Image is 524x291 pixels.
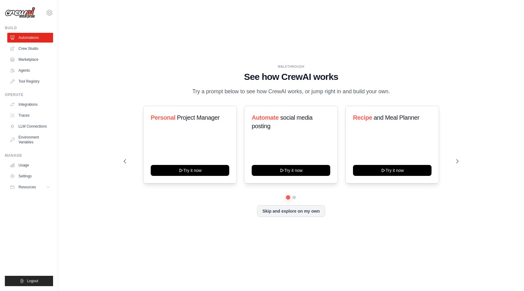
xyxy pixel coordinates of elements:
[374,114,419,121] span: and Meal Planner
[252,114,279,121] span: Automate
[189,87,393,96] p: Try a prompt below to see how CrewAI works, or jump right in and build your own.
[18,185,36,190] span: Resources
[7,160,53,170] a: Usage
[7,55,53,64] a: Marketplace
[7,132,53,147] a: Environment Variables
[7,100,53,109] a: Integrations
[353,165,432,176] button: Try it now
[5,92,53,97] div: Operate
[7,122,53,131] a: LLM Connections
[7,171,53,181] a: Settings
[7,77,53,86] a: Tool Registry
[27,279,38,283] span: Logout
[252,165,330,176] button: Try it now
[7,66,53,75] a: Agents
[124,71,458,82] h1: See how CrewAI works
[5,153,53,158] div: Manage
[353,114,372,121] span: Recipe
[177,114,220,121] span: Project Manager
[151,165,229,176] button: Try it now
[5,276,53,286] button: Logout
[124,64,458,69] div: WALKTHROUGH
[7,44,53,53] a: Crew Studio
[257,205,325,217] button: Skip and explore on my own
[5,7,35,19] img: Logo
[151,114,175,121] span: Personal
[252,114,313,129] span: social media posting
[5,26,53,30] div: Build
[7,33,53,43] a: Automations
[7,182,53,192] button: Resources
[7,111,53,120] a: Traces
